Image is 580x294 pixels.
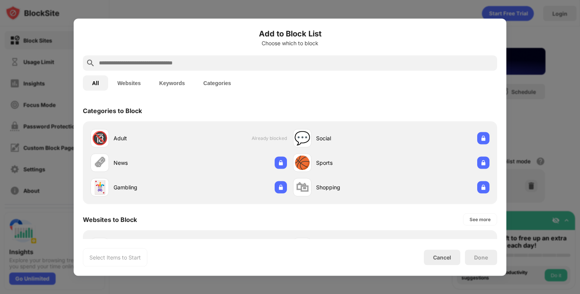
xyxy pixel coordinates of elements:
[150,75,194,90] button: Keywords
[83,28,497,39] h6: Add to Block List
[194,75,240,90] button: Categories
[93,155,106,171] div: 🗞
[470,215,491,223] div: See more
[108,75,150,90] button: Websites
[114,134,189,142] div: Adult
[92,130,108,146] div: 🔞
[316,159,391,167] div: Sports
[114,183,189,191] div: Gambling
[86,58,95,67] img: search.svg
[83,40,497,46] div: Choose which to block
[294,130,310,146] div: 💬
[83,75,108,90] button: All
[89,253,141,261] div: Select Items to Start
[83,215,137,223] div: Websites to Block
[114,159,189,167] div: News
[252,135,287,141] span: Already blocked
[316,134,391,142] div: Social
[83,107,142,114] div: Categories to Block
[294,155,310,171] div: 🏀
[92,179,108,195] div: 🃏
[296,179,309,195] div: 🛍
[316,183,391,191] div: Shopping
[433,254,451,261] div: Cancel
[474,254,488,260] div: Done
